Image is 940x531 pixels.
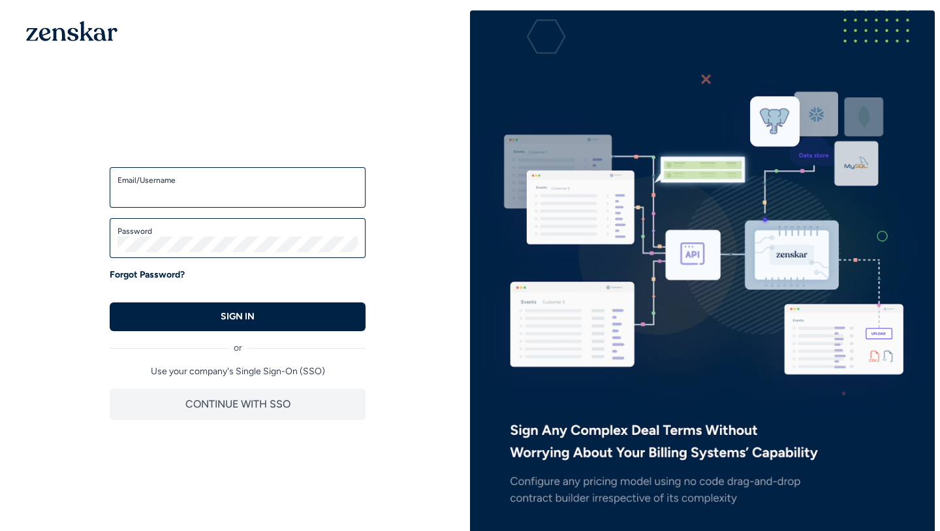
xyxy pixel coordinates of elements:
[221,310,255,323] p: SIGN IN
[117,226,358,236] label: Password
[110,302,366,331] button: SIGN IN
[110,331,366,355] div: or
[110,365,366,378] p: Use your company's Single Sign-On (SSO)
[110,268,185,282] a: Forgot Password?
[117,175,358,185] label: Email/Username
[110,389,366,420] button: CONTINUE WITH SSO
[26,21,117,41] img: 1OGAJ2xQqyY4LXKgY66KYq0eOWRCkrZdAb3gUhuVAqdWPZE9SRJmCz+oDMSn4zDLXe31Ii730ItAGKgCKgCCgCikA4Av8PJUP...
